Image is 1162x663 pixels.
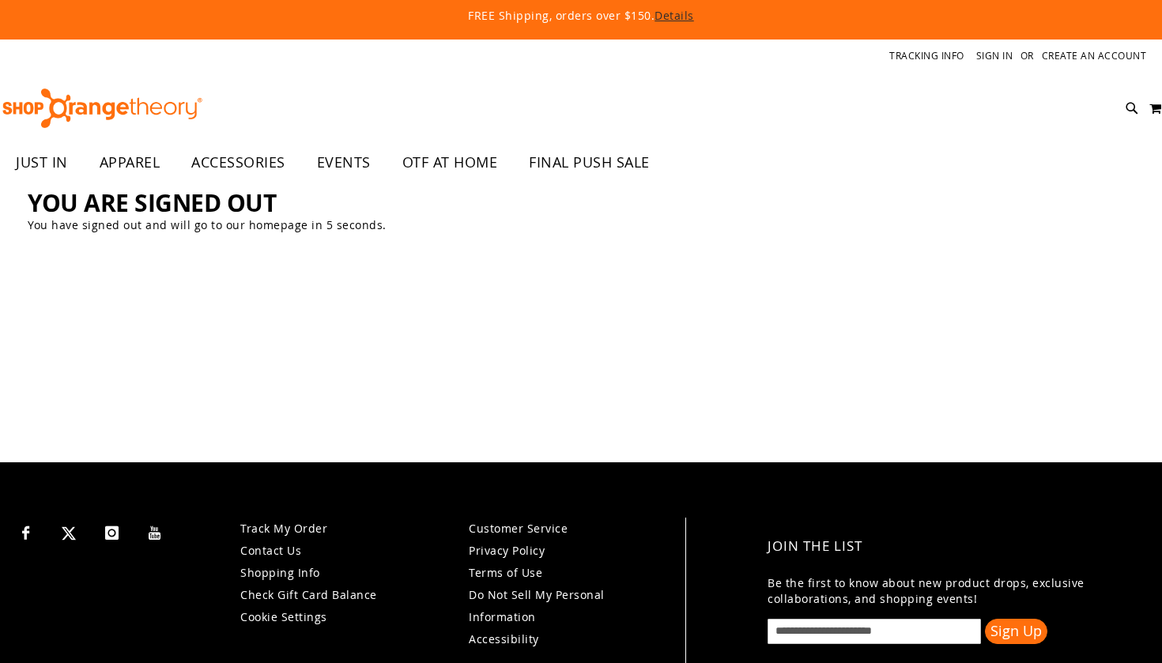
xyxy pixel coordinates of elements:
a: FINAL PUSH SALE [513,145,666,181]
span: JUST IN [16,145,68,180]
span: FINAL PUSH SALE [529,145,650,180]
a: Details [655,8,694,23]
h4: Join the List [768,526,1131,567]
a: Shopping Info [240,565,320,580]
p: FREE Shipping, orders over $150. [107,8,1055,24]
span: APPAREL [100,145,160,180]
img: Twitter [62,526,76,541]
a: Customer Service [469,521,568,536]
a: Visit our Youtube page [141,518,169,545]
a: APPAREL [84,145,176,181]
span: ACCESSORIES [191,145,285,180]
a: ACCESSORIES [175,145,301,181]
a: Check Gift Card Balance [240,587,377,602]
a: Contact Us [240,543,301,558]
a: Visit our X page [55,518,83,545]
span: You are signed out [28,186,276,219]
a: Visit our Instagram page [98,518,126,545]
button: Sign Up [985,619,1047,644]
a: OTF AT HOME [387,145,514,181]
a: Visit our Facebook page [12,518,40,545]
a: Track My Order [240,521,327,536]
a: Privacy Policy [469,543,545,558]
p: You have signed out and will go to our homepage in 5 seconds. [28,217,1134,233]
a: Cookie Settings [240,609,327,624]
a: Sign In [976,49,1013,62]
span: EVENTS [317,145,371,180]
p: Be the first to know about new product drops, exclusive collaborations, and shopping events! [768,575,1131,607]
a: Accessibility [469,631,539,646]
a: Create an Account [1042,49,1147,62]
span: OTF AT HOME [402,145,498,180]
a: EVENTS [301,145,387,181]
a: Tracking Info [889,49,964,62]
span: Sign Up [990,621,1042,640]
a: Do Not Sell My Personal Information [469,587,605,624]
input: enter email [768,619,981,644]
a: Terms of Use [469,565,542,580]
